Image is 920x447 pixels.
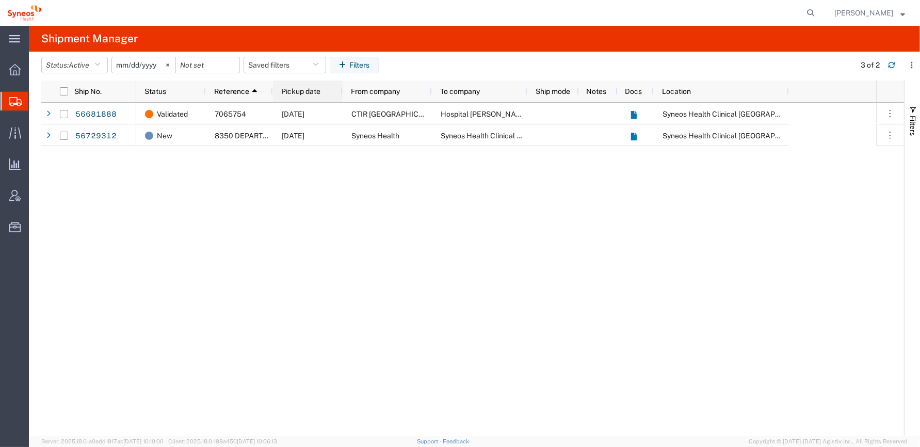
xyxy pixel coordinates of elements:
span: 09/05/2025 [282,132,304,140]
span: Hospital Duran i Reynals [441,110,560,118]
h4: Shipment Manager [41,26,138,52]
span: Server: 2025.18.0-a0edd1917ac [41,438,164,444]
span: [DATE] 10:10:00 [123,438,164,444]
span: CTIR Barcelona [351,110,443,118]
a: Feedback [443,438,469,444]
span: [DATE] 10:06:13 [237,438,277,444]
span: New [157,125,172,147]
input: Not set [176,57,239,73]
span: Bianca Suriol Galimany [834,7,893,19]
input: Not set [112,57,175,73]
span: Filters [909,116,917,136]
span: Reference [214,87,249,95]
button: Status:Active [41,57,108,73]
span: Validated [157,103,188,125]
button: [PERSON_NAME] [834,7,906,19]
span: 8350 DEPARTMENTAL EXPENSE [215,132,328,140]
span: Pickup date [281,87,320,95]
span: 7065754 [215,110,246,118]
span: Active [69,61,89,69]
a: Support [417,438,443,444]
span: 09/08/2025 [282,110,304,118]
span: From company [351,87,400,95]
span: Copyright © [DATE]-[DATE] Agistix Inc., All Rights Reserved [749,437,908,446]
span: Notes [586,87,606,95]
span: Status [144,87,166,95]
button: Filters [330,57,379,73]
span: Syneos Health Clinical Spain [441,132,590,140]
span: Syneos Health Clinical Spain [663,110,812,118]
span: Syneos Health [351,132,399,140]
a: 56729312 [75,128,117,145]
span: Ship mode [536,87,570,95]
span: Ship No. [74,87,102,95]
span: Location [662,87,691,95]
button: Saved filters [244,57,326,73]
span: To company [440,87,480,95]
div: 3 of 2 [861,60,880,71]
span: Syneos Health Clinical Spain [663,132,812,140]
span: Docs [625,87,642,95]
img: logo [7,5,42,21]
a: 56681888 [75,106,117,123]
span: Client: 2025.18.0-198a450 [168,438,277,444]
